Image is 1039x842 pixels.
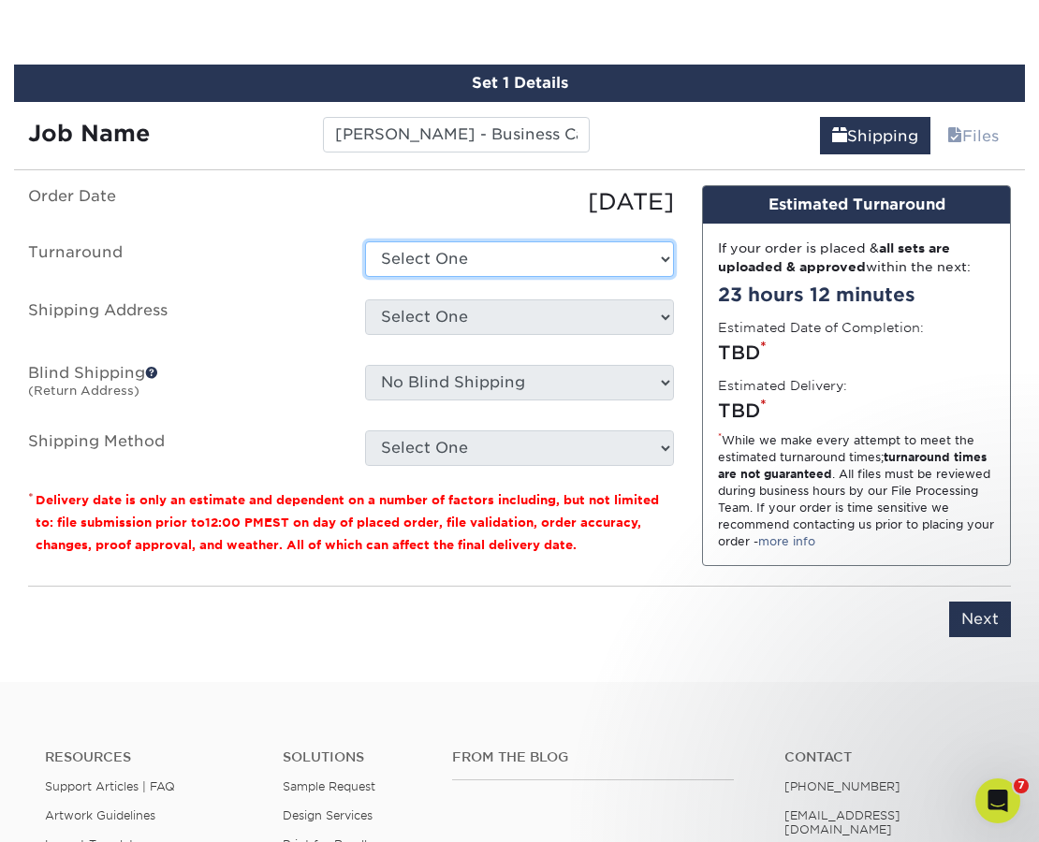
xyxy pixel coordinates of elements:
[947,127,962,145] span: files
[45,749,255,765] h4: Resources
[323,117,590,152] input: Enter a job name
[718,376,847,395] label: Estimated Delivery:
[45,779,175,793] a: Support Articles | FAQ
[14,365,351,408] label: Blind Shipping
[703,186,1010,224] div: Estimated Turnaround
[14,65,1025,102] div: Set 1 Details
[14,185,351,219] label: Order Date
[820,117,930,154] a: Shipping
[784,749,994,765] a: Contact
[14,430,351,466] label: Shipping Method
[718,281,995,309] div: 23 hours 12 minutes
[28,384,139,398] small: (Return Address)
[718,450,987,481] strong: turnaround times are not guaranteed
[283,779,375,793] a: Sample Request
[283,808,373,822] a: Design Services
[283,749,424,765] h4: Solutions
[14,241,351,277] label: Turnaround
[935,117,1011,154] a: Files
[718,239,995,277] div: If your order is placed & within the next:
[452,749,734,765] h4: From the Blog
[784,808,900,836] a: [EMAIL_ADDRESS][DOMAIN_NAME]
[14,299,351,342] label: Shipping Address
[832,127,847,145] span: shipping
[351,185,688,219] div: [DATE]
[718,432,995,550] div: While we make every attempt to meet the estimated turnaround times; . All files must be reviewed ...
[28,120,150,147] strong: Job Name
[36,493,659,552] small: Delivery date is only an estimate and dependent on a number of factors including, but not limited...
[784,779,900,793] a: [PHONE_NUMBER]
[718,318,924,337] label: Estimated Date of Completion:
[1014,778,1029,793] span: 7
[205,515,264,530] span: 12:00 PM
[718,339,995,367] div: TBD
[718,397,995,425] div: TBD
[45,808,155,822] a: Artwork Guidelines
[949,602,1011,637] input: Next
[758,534,815,548] a: more info
[975,778,1020,823] iframe: Intercom live chat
